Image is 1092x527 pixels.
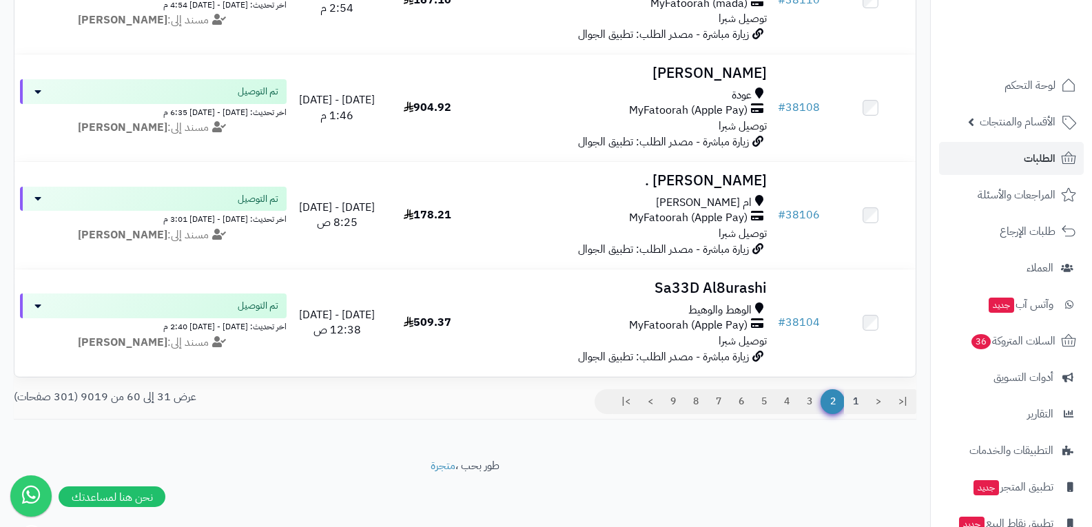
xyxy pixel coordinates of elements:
a: |< [889,389,916,414]
span: توصيل شبرا [719,118,767,134]
div: مسند إلى: [10,12,297,28]
a: التطبيقات والخدمات [939,434,1084,467]
strong: [PERSON_NAME] [78,334,167,351]
span: [DATE] - [DATE] 12:38 ص [299,307,375,339]
span: 2 [821,389,845,414]
a: لوحة التحكم [939,69,1084,102]
span: الطلبات [1024,149,1055,168]
div: عرض 31 إلى 60 من 9019 (301 صفحات) [3,389,465,405]
a: أدوات التسويق [939,361,1084,394]
a: >| [612,389,639,414]
a: الطلبات [939,142,1084,175]
span: 178.21 [404,207,451,223]
a: < [867,389,890,414]
a: 6 [730,389,753,414]
span: زيارة مباشرة - مصدر الطلب: تطبيق الجوال [578,241,749,258]
a: التقارير [939,397,1084,431]
span: 509.37 [404,314,451,331]
span: السلات المتروكة [970,331,1055,351]
span: الوهط والوهيط [688,302,752,318]
span: [DATE] - [DATE] 8:25 ص [299,199,375,231]
span: المراجعات والأسئلة [978,185,1055,205]
a: وآتس آبجديد [939,288,1084,321]
span: توصيل شبرا [719,225,767,242]
span: 904.92 [404,99,451,116]
span: تم التوصيل [238,85,278,99]
span: وآتس آب [987,295,1053,314]
span: توصيل شبرا [719,10,767,27]
a: 1 [844,389,867,414]
a: 3 [798,389,821,414]
span: ام [PERSON_NAME] [656,195,752,211]
a: تطبيق المتجرجديد [939,471,1084,504]
span: لوحة التحكم [1005,76,1055,95]
a: طلبات الإرجاع [939,215,1084,248]
a: العملاء [939,251,1084,285]
span: MyFatoorah (Apple Pay) [629,318,748,333]
div: اخر تحديث: [DATE] - [DATE] 3:01 م [20,211,287,225]
h3: Sa33D Al8urashi [478,280,768,296]
span: جديد [973,480,999,495]
span: [DATE] - [DATE] 1:46 م [299,92,375,124]
span: # [778,314,785,331]
strong: [PERSON_NAME] [78,227,167,243]
a: 9 [661,389,685,414]
span: عودة [732,87,752,103]
span: تطبيق المتجر [972,477,1053,497]
a: #38104 [778,314,820,331]
h3: [PERSON_NAME] [478,65,768,81]
span: تم التوصيل [238,299,278,313]
div: اخر تحديث: [DATE] - [DATE] 6:35 م [20,104,287,118]
h3: [PERSON_NAME] . [478,173,768,189]
span: طلبات الإرجاع [1000,222,1055,241]
a: 4 [775,389,799,414]
a: المراجعات والأسئلة [939,178,1084,211]
a: > [639,389,662,414]
span: MyFatoorah (Apple Pay) [629,103,748,118]
a: متجرة [431,457,455,474]
div: مسند إلى: [10,120,297,136]
div: مسند إلى: [10,335,297,351]
a: 5 [752,389,776,414]
a: #38108 [778,99,820,116]
span: أدوات التسويق [993,368,1053,387]
a: 8 [684,389,708,414]
span: التقارير [1027,404,1053,424]
span: التطبيقات والخدمات [969,441,1053,460]
a: 7 [707,389,730,414]
span: # [778,99,785,116]
span: العملاء [1027,258,1053,278]
a: السلات المتروكة36 [939,324,1084,358]
a: #38106 [778,207,820,223]
span: الأقسام والمنتجات [980,112,1055,132]
strong: [PERSON_NAME] [78,119,167,136]
span: زيارة مباشرة - مصدر الطلب: تطبيق الجوال [578,134,749,150]
span: 36 [971,334,991,349]
span: توصيل شبرا [719,333,767,349]
div: اخر تحديث: [DATE] - [DATE] 2:40 م [20,318,287,333]
span: زيارة مباشرة - مصدر الطلب: تطبيق الجوال [578,26,749,43]
span: تم التوصيل [238,192,278,206]
span: زيارة مباشرة - مصدر الطلب: تطبيق الجوال [578,349,749,365]
span: MyFatoorah (Apple Pay) [629,210,748,226]
div: مسند إلى: [10,227,297,243]
span: جديد [989,298,1014,313]
span: # [778,207,785,223]
strong: [PERSON_NAME] [78,12,167,28]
